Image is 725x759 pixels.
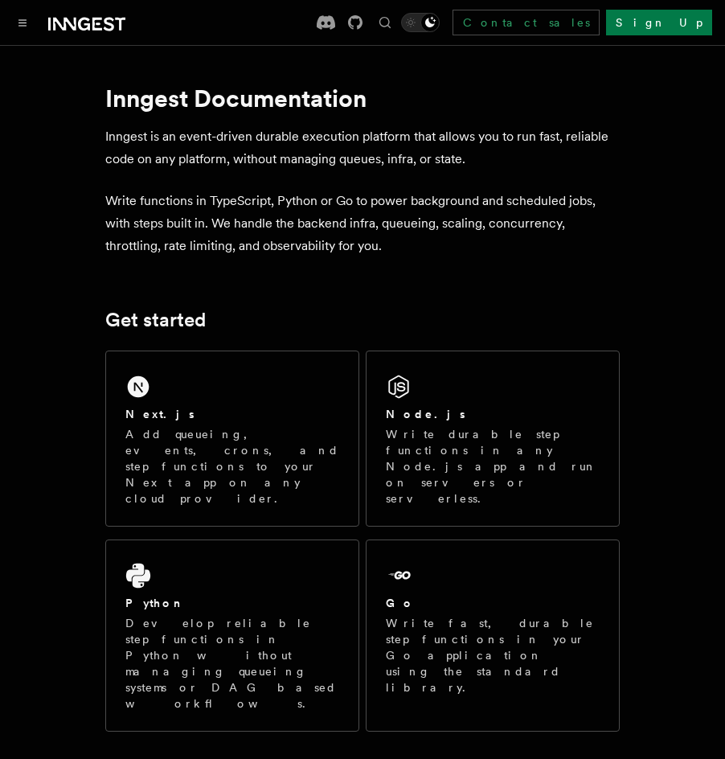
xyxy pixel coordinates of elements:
h2: Python [125,595,185,611]
p: Write fast, durable step functions in your Go application using the standard library. [386,615,600,695]
h2: Next.js [125,406,195,422]
a: PythonDevelop reliable step functions in Python without managing queueing systems or DAG based wo... [105,540,359,732]
button: Toggle navigation [13,13,32,32]
a: Get started [105,309,206,331]
h1: Inngest Documentation [105,84,620,113]
a: Node.jsWrite durable step functions in any Node.js app and run on servers or serverless. [366,351,620,527]
a: Contact sales [453,10,600,35]
button: Toggle dark mode [401,13,440,32]
a: Sign Up [606,10,712,35]
p: Write durable step functions in any Node.js app and run on servers or serverless. [386,426,600,507]
a: Next.jsAdd queueing, events, crons, and step functions to your Next app on any cloud provider. [105,351,359,527]
p: Develop reliable step functions in Python without managing queueing systems or DAG based workflows. [125,615,339,712]
button: Find something... [375,13,395,32]
a: GoWrite fast, durable step functions in your Go application using the standard library. [366,540,620,732]
p: Add queueing, events, crons, and step functions to your Next app on any cloud provider. [125,426,339,507]
h2: Node.js [386,406,465,422]
p: Inngest is an event-driven durable execution platform that allows you to run fast, reliable code ... [105,125,620,170]
h2: Go [386,595,415,611]
p: Write functions in TypeScript, Python or Go to power background and scheduled jobs, with steps bu... [105,190,620,257]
